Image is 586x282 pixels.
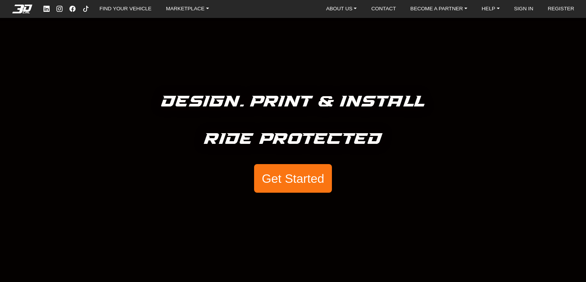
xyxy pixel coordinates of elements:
[163,4,212,15] a: MARKETPLACE
[545,4,578,15] a: REGISTER
[368,4,399,15] a: CONTACT
[511,4,536,15] a: SIGN IN
[204,127,382,152] h5: Ride Protected
[323,4,360,15] a: ABOUT US
[161,89,425,114] h5: Design. Print & Install
[479,4,503,15] a: HELP
[97,4,155,15] a: FIND YOUR VEHICLE
[407,4,470,15] a: BECOME A PARTNER
[254,164,332,193] button: Get Started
